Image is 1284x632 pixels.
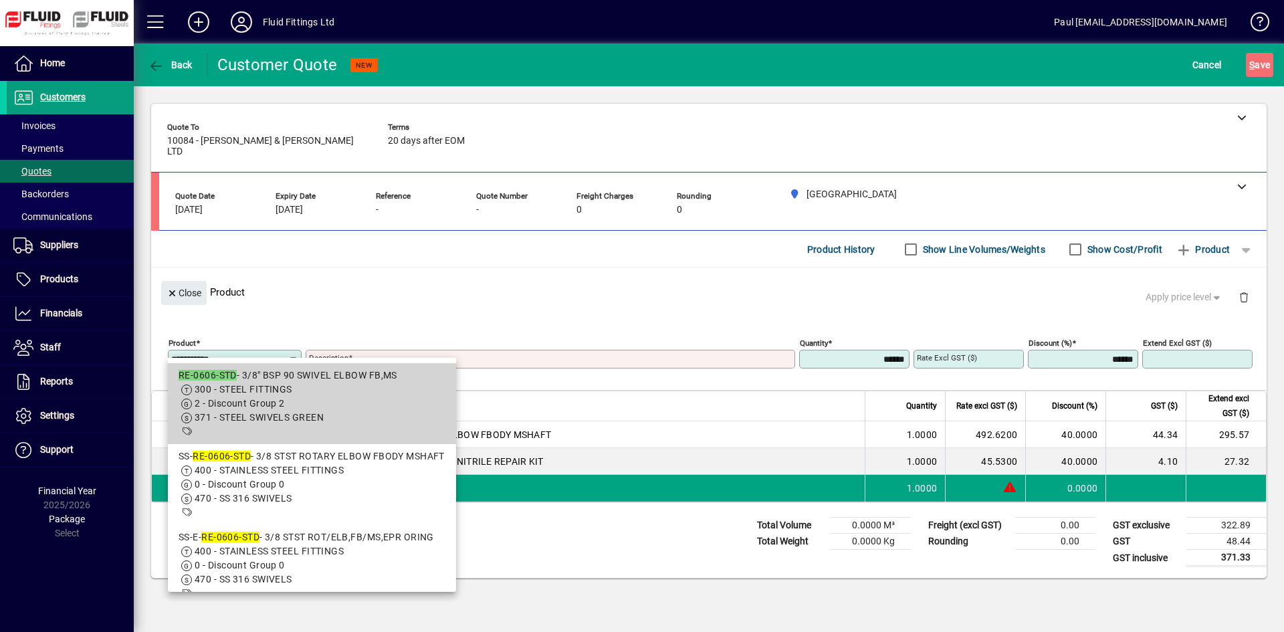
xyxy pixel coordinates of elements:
[7,205,134,228] a: Communications
[158,286,210,298] app-page-header-button: Close
[922,534,1015,550] td: Rounding
[1106,518,1186,534] td: GST exclusive
[179,530,445,544] div: SS-E- - 3/8 STST ROT/ELB,FB/MS,EPR ORING
[13,120,56,131] span: Invoices
[917,353,977,362] mat-label: Rate excl GST ($)
[13,211,92,222] span: Communications
[193,451,251,461] em: RE-0606-STD
[7,47,134,80] a: Home
[1106,550,1186,566] td: GST inclusive
[1025,475,1105,502] td: 0.0000
[802,237,881,261] button: Product History
[195,546,344,556] span: 400 - STAINLESS STEEL FITTINGS
[920,243,1045,256] label: Show Line Volumes/Weights
[40,58,65,68] span: Home
[750,534,831,550] td: Total Weight
[907,482,938,495] span: 1.0000
[151,268,1267,316] div: Product
[1246,53,1273,77] button: Save
[1189,53,1225,77] button: Cancel
[1228,281,1260,313] button: Delete
[956,399,1017,413] span: Rate excl GST ($)
[1192,54,1222,76] span: Cancel
[1052,399,1097,413] span: Discount (%)
[1106,534,1186,550] td: GST
[1194,391,1249,421] span: Extend excl GST ($)
[40,308,82,318] span: Financials
[144,53,196,77] button: Back
[954,455,1017,468] div: 45.5300
[40,92,86,102] span: Customers
[134,53,207,77] app-page-header-button: Back
[13,143,64,154] span: Payments
[907,455,938,468] span: 1.0000
[7,297,134,330] a: Financials
[831,518,911,534] td: 0.0000 M³
[1015,518,1095,534] td: 0.00
[7,331,134,364] a: Staff
[807,239,875,260] span: Product History
[168,525,456,606] mat-option: SS-E-RE-0606-STD - 3/8 STST ROT/ELB,FB/MS,EPR ORING
[195,384,292,395] span: 300 - STEEL FITTINGS
[40,274,78,284] span: Products
[195,479,285,490] span: 0 - Discount Group 0
[7,137,134,160] a: Payments
[356,61,372,70] span: NEW
[40,376,73,387] span: Reports
[13,166,51,177] span: Quotes
[1025,448,1105,475] td: 40.0000
[831,534,911,550] td: 0.0000 Kg
[7,365,134,399] a: Reports
[800,338,828,348] mat-label: Quantity
[7,114,134,137] a: Invoices
[7,183,134,205] a: Backorders
[1186,518,1267,534] td: 322.89
[954,428,1017,441] div: 492.6200
[195,412,324,423] span: 371 - STEEL SWIVELS GREEN
[276,205,303,215] span: [DATE]
[161,281,207,305] button: Close
[40,444,74,455] span: Support
[388,136,465,146] span: 20 days after EOM
[220,10,263,34] button: Profile
[195,398,285,409] span: 2 - Discount Group 2
[167,136,368,157] span: 10084 - [PERSON_NAME] & [PERSON_NAME] LTD
[907,428,938,441] span: 1.0000
[1241,3,1267,46] a: Knowledge Base
[179,370,237,381] em: RE-0606-STD
[906,399,937,413] span: Quantity
[167,282,201,304] span: Close
[148,60,193,70] span: Back
[195,574,292,585] span: 470 - SS 316 SWIVELS
[175,205,203,215] span: [DATE]
[7,433,134,467] a: Support
[1186,550,1267,566] td: 371.33
[1085,243,1162,256] label: Show Cost/Profit
[7,263,134,296] a: Products
[7,160,134,183] a: Quotes
[1151,399,1178,413] span: GST ($)
[40,239,78,250] span: Suppliers
[40,342,61,352] span: Staff
[1143,338,1212,348] mat-label: Extend excl GST ($)
[38,486,96,496] span: Financial Year
[13,189,69,199] span: Backorders
[1054,11,1227,33] div: Paul [EMAIL_ADDRESS][DOMAIN_NAME]
[677,205,682,215] span: 0
[750,518,831,534] td: Total Volume
[177,10,220,34] button: Add
[1146,290,1223,304] span: Apply price level
[169,338,196,348] mat-label: Product
[195,560,285,570] span: 0 - Discount Group 0
[49,514,85,524] span: Package
[1140,286,1228,310] button: Apply price level
[168,444,456,525] mat-option: SS-RE-0606-STD - 3/8 STST ROTARY ELBOW FBODY MSHAFT
[1186,421,1266,448] td: 295.57
[263,11,334,33] div: Fluid Fittings Ltd
[1029,338,1072,348] mat-label: Discount (%)
[217,54,338,76] div: Customer Quote
[179,368,445,383] div: - 3/8" BSP 90 SWIVEL ELBOW FB,MS
[1228,291,1260,303] app-page-header-button: Delete
[1249,54,1270,76] span: ave
[40,410,74,421] span: Settings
